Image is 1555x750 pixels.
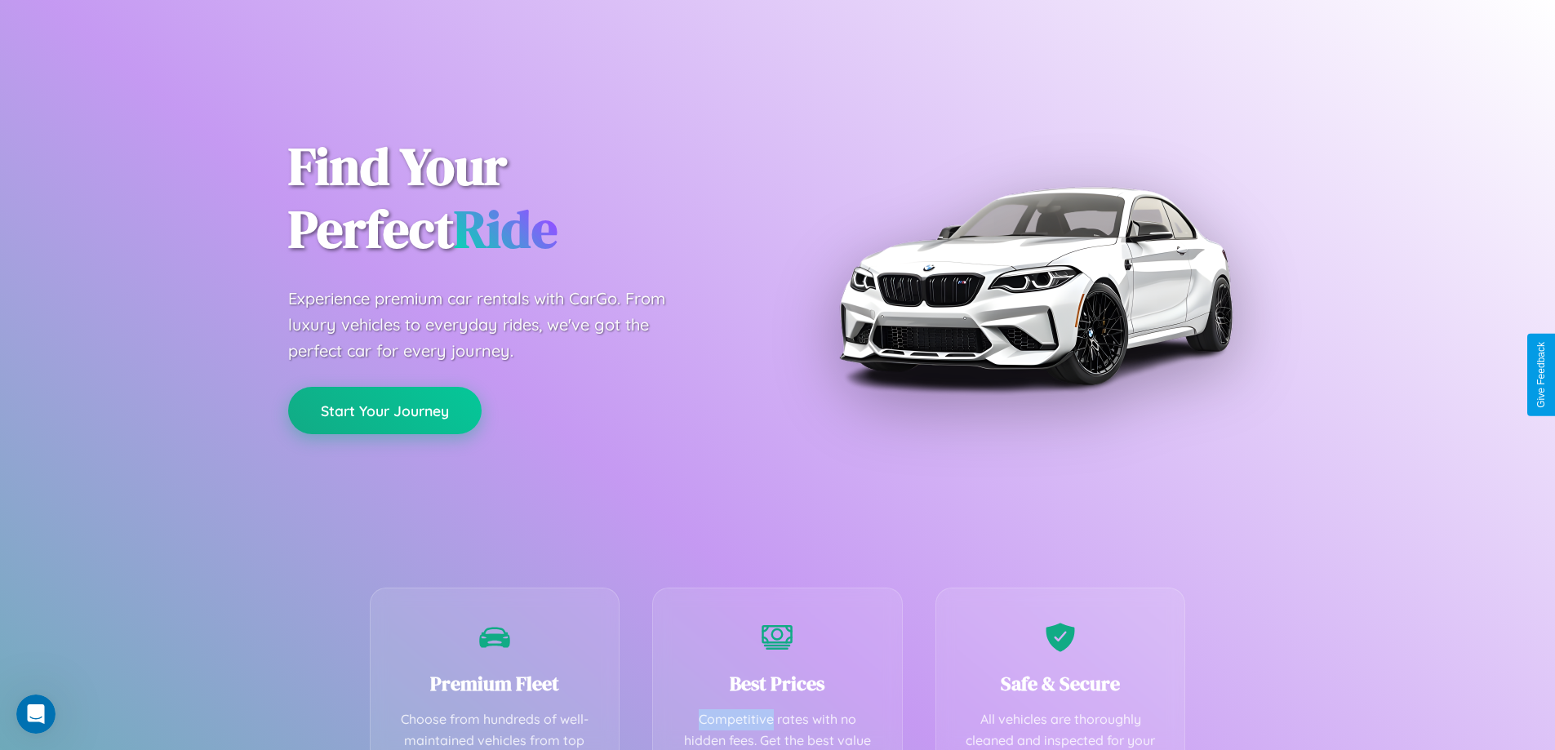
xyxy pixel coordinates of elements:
h3: Safe & Secure [961,670,1161,697]
button: Start Your Journey [288,387,482,434]
img: Premium BMW car rental vehicle [831,82,1239,490]
p: Experience premium car rentals with CarGo. From luxury vehicles to everyday rides, we've got the ... [288,286,696,364]
h3: Best Prices [678,670,877,697]
h3: Premium Fleet [395,670,595,697]
span: Ride [454,193,558,264]
div: Give Feedback [1535,342,1547,408]
h1: Find Your Perfect [288,135,753,261]
iframe: Intercom live chat [16,695,56,734]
